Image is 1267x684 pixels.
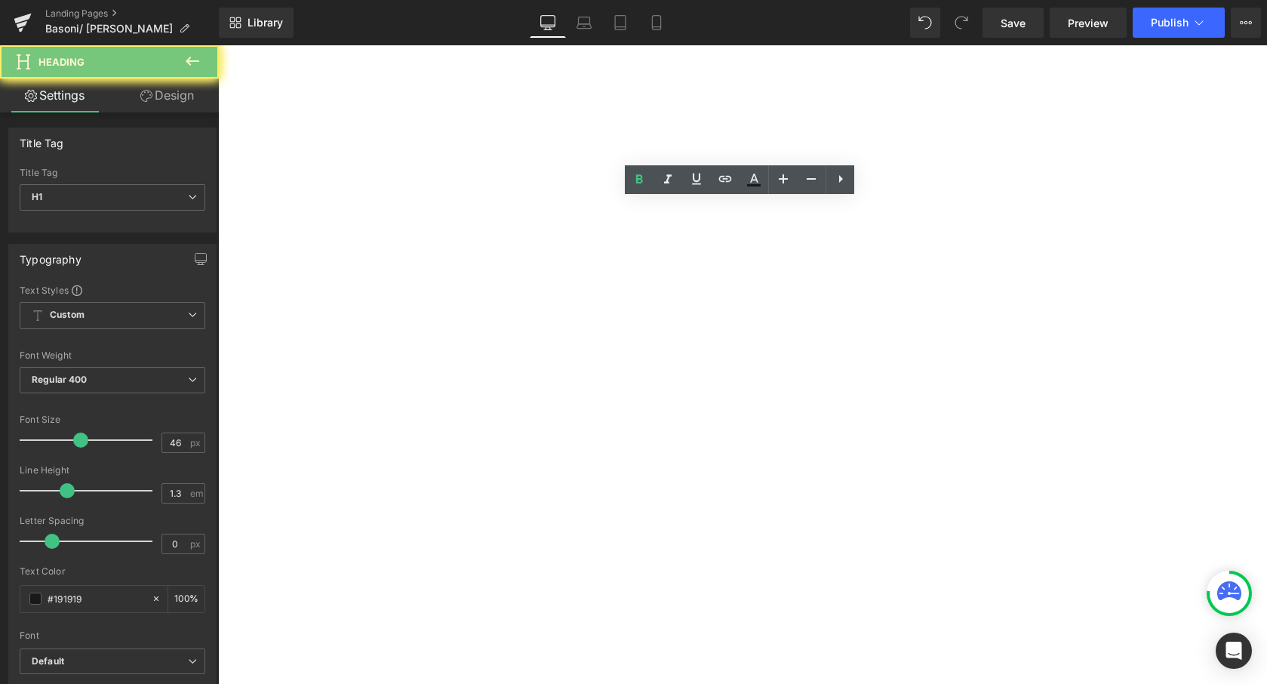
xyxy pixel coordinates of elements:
button: Undo [910,8,940,38]
i: Default [32,655,64,668]
div: Text Styles [20,284,205,296]
div: Font Weight [20,350,205,361]
b: H1 [32,191,42,202]
a: New Library [219,8,294,38]
b: Custom [50,309,85,322]
div: Letter Spacing [20,516,205,526]
span: Save [1001,15,1026,31]
b: Regular 400 [32,374,88,385]
div: Title Tag [20,128,64,149]
span: Heading [38,56,85,68]
span: Preview [1068,15,1109,31]
div: Font Size [20,414,205,425]
a: Mobile [638,8,675,38]
a: Desktop [530,8,566,38]
a: Laptop [566,8,602,38]
span: em [190,488,203,498]
div: Typography [20,245,81,266]
a: Landing Pages [45,8,219,20]
span: px [190,539,203,549]
input: Color [48,590,144,607]
div: Title Tag [20,168,205,178]
a: Preview [1050,8,1127,38]
button: Redo [946,8,976,38]
a: Design [112,79,222,112]
button: More [1231,8,1261,38]
span: px [190,438,203,448]
div: Open Intercom Messenger [1216,633,1252,669]
a: Tablet [602,8,638,38]
button: Publish [1133,8,1225,38]
span: Basoni/ [PERSON_NAME] [45,23,173,35]
div: Font [20,630,205,641]
span: Publish [1151,17,1189,29]
div: % [168,586,205,612]
div: Line Height [20,465,205,476]
span: Library [248,16,283,29]
div: Text Color [20,566,205,577]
